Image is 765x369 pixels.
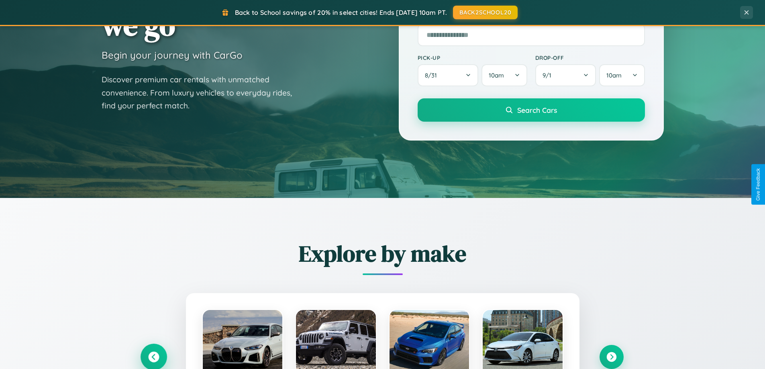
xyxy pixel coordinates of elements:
span: Search Cars [517,106,557,114]
span: 8 / 31 [425,71,441,79]
div: Give Feedback [755,168,761,201]
button: 9/1 [535,64,596,86]
button: 8/31 [418,64,479,86]
span: Back to School savings of 20% in select cities! Ends [DATE] 10am PT. [235,8,447,16]
button: BACK2SCHOOL20 [453,6,518,19]
h3: Begin your journey with CarGo [102,49,243,61]
label: Pick-up [418,54,527,61]
span: 9 / 1 [543,71,555,79]
button: 10am [599,64,645,86]
label: Drop-off [535,54,645,61]
p: Discover premium car rentals with unmatched convenience. From luxury vehicles to everyday rides, ... [102,73,302,112]
button: 10am [481,64,527,86]
button: Search Cars [418,98,645,122]
span: 10am [489,71,504,79]
h2: Explore by make [142,238,624,269]
span: 10am [606,71,622,79]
